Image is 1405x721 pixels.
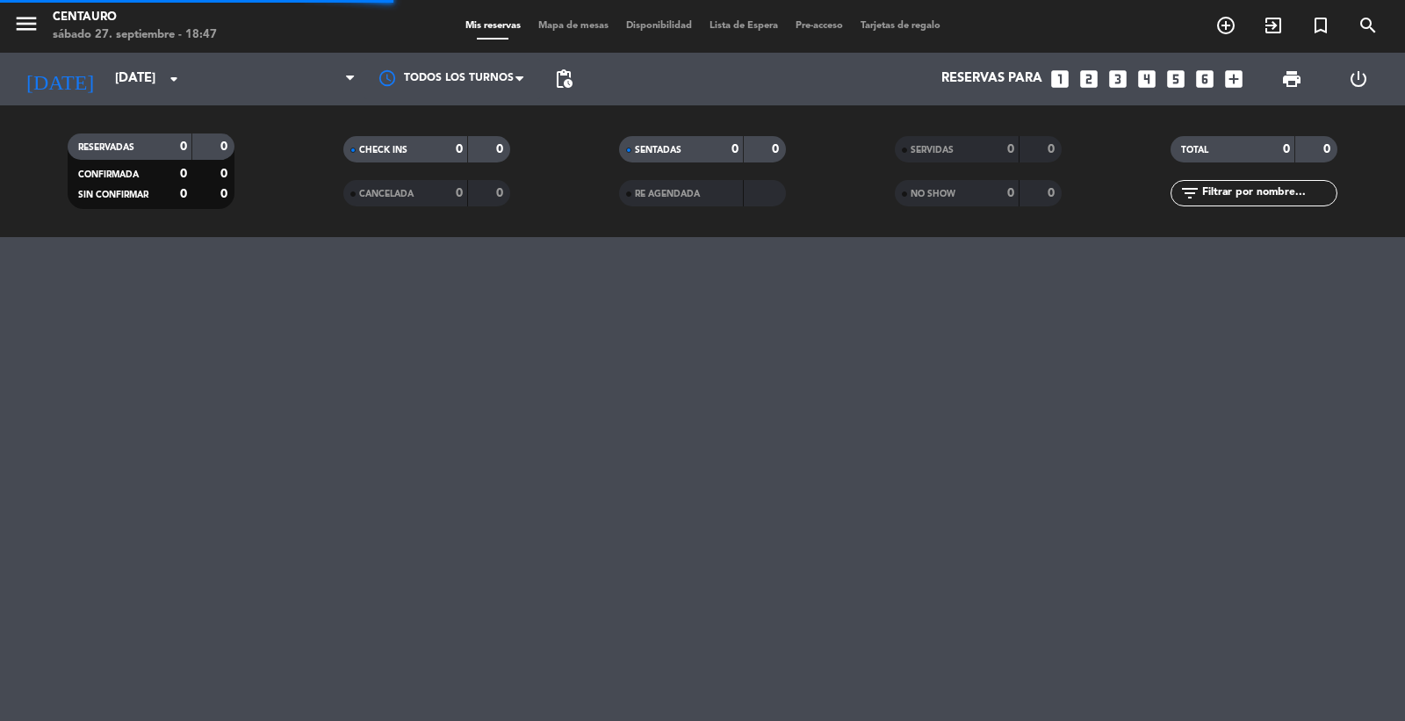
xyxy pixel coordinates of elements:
[1179,183,1200,204] i: filter_list
[1007,187,1014,199] strong: 0
[852,21,949,31] span: Tarjetas de regalo
[1263,15,1284,36] i: exit_to_app
[941,71,1042,87] span: Reservas para
[359,190,414,198] span: CANCELADA
[911,190,955,198] span: NO SHOW
[701,21,787,31] span: Lista de Espera
[1283,143,1290,155] strong: 0
[787,21,852,31] span: Pre-acceso
[496,143,507,155] strong: 0
[530,21,617,31] span: Mapa de mesas
[1323,143,1334,155] strong: 0
[731,143,739,155] strong: 0
[911,146,954,155] span: SERVIDAS
[496,187,507,199] strong: 0
[13,11,40,37] i: menu
[220,188,231,200] strong: 0
[1007,143,1014,155] strong: 0
[1215,15,1236,36] i: add_circle_outline
[78,170,139,179] span: CONFIRMADA
[1193,68,1216,90] i: looks_6
[78,143,134,152] span: RESERVADAS
[1200,184,1337,203] input: Filtrar por nombre...
[635,146,681,155] span: SENTADAS
[1281,68,1302,90] span: print
[1358,15,1379,36] i: search
[772,143,782,155] strong: 0
[1077,68,1100,90] i: looks_two
[1222,68,1245,90] i: add_box
[1164,68,1187,90] i: looks_5
[457,21,530,31] span: Mis reservas
[180,141,187,153] strong: 0
[220,141,231,153] strong: 0
[1048,68,1071,90] i: looks_one
[617,21,701,31] span: Disponibilidad
[180,168,187,180] strong: 0
[78,191,148,199] span: SIN CONFIRMAR
[13,11,40,43] button: menu
[1325,53,1392,105] div: LOG OUT
[553,68,574,90] span: pending_actions
[1181,146,1208,155] span: TOTAL
[456,143,463,155] strong: 0
[635,190,700,198] span: RE AGENDADA
[53,26,217,44] div: sábado 27. septiembre - 18:47
[220,168,231,180] strong: 0
[1048,187,1058,199] strong: 0
[1135,68,1158,90] i: looks_4
[1310,15,1331,36] i: turned_in_not
[1048,143,1058,155] strong: 0
[53,9,217,26] div: Centauro
[13,60,106,98] i: [DATE]
[359,146,407,155] span: CHECK INS
[163,68,184,90] i: arrow_drop_down
[456,187,463,199] strong: 0
[180,188,187,200] strong: 0
[1348,68,1369,90] i: power_settings_new
[1106,68,1129,90] i: looks_3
